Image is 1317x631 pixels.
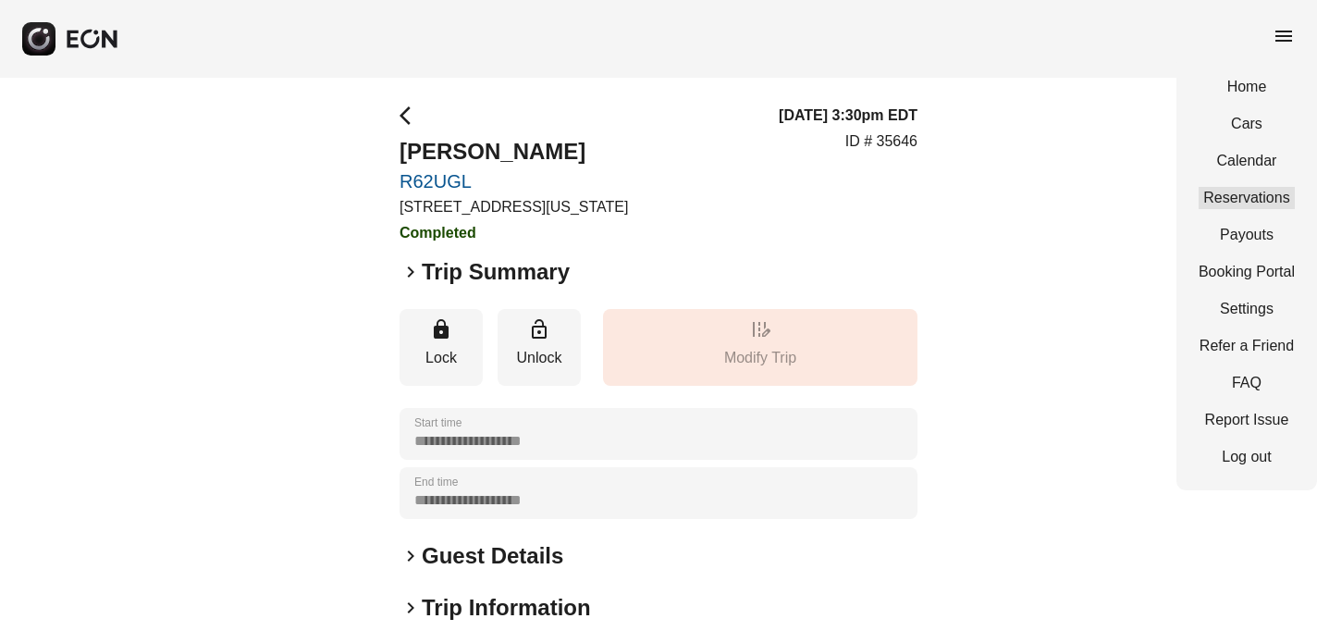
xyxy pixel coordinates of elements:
[409,347,474,369] p: Lock
[1199,261,1295,283] a: Booking Portal
[422,593,591,623] h2: Trip Information
[845,130,917,153] p: ID # 35646
[400,545,422,567] span: keyboard_arrow_right
[1273,25,1295,47] span: menu
[422,257,570,287] h2: Trip Summary
[1199,409,1295,431] a: Report Issue
[400,170,628,192] a: R62UGL
[1199,372,1295,394] a: FAQ
[400,105,422,127] span: arrow_back_ios
[528,318,550,340] span: lock_open
[400,137,628,167] h2: [PERSON_NAME]
[400,222,628,244] h3: Completed
[1199,224,1295,246] a: Payouts
[1199,298,1295,320] a: Settings
[422,541,563,571] h2: Guest Details
[1199,446,1295,468] a: Log out
[430,318,452,340] span: lock
[400,261,422,283] span: keyboard_arrow_right
[1199,150,1295,172] a: Calendar
[1199,187,1295,209] a: Reservations
[1199,335,1295,357] a: Refer a Friend
[400,309,483,386] button: Lock
[1199,113,1295,135] a: Cars
[507,347,572,369] p: Unlock
[498,309,581,386] button: Unlock
[400,597,422,619] span: keyboard_arrow_right
[1199,76,1295,98] a: Home
[400,196,628,218] p: [STREET_ADDRESS][US_STATE]
[779,105,917,127] h3: [DATE] 3:30pm EDT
